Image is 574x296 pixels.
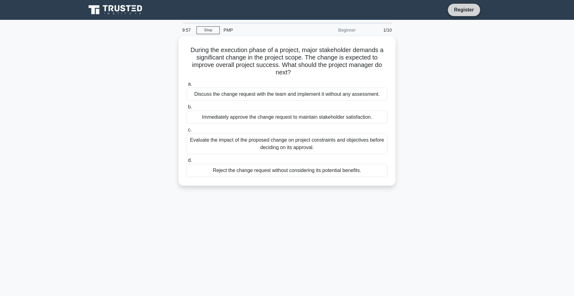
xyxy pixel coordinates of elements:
[187,164,387,177] div: Reject the change request without considering its potential benefits.
[179,24,196,36] div: 9:57
[187,88,387,101] div: Discuss the change request with the team and implement it without any assessment.
[188,104,192,109] span: b.
[188,157,192,163] span: d.
[196,26,220,34] a: Stop
[187,134,387,154] div: Evaluate the impact of the proposed change on project constraints and objectives before deciding ...
[188,127,192,132] span: c.
[187,111,387,124] div: Immediately approve the change request to maintain stakeholder satisfaction.
[359,24,395,36] div: 1/10
[220,24,305,36] div: PMP
[450,6,478,14] a: Register
[186,46,388,77] h5: During the execution phase of a project, major stakeholder demands a significant change in the pr...
[305,24,359,36] div: Beginner
[188,81,192,86] span: a.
